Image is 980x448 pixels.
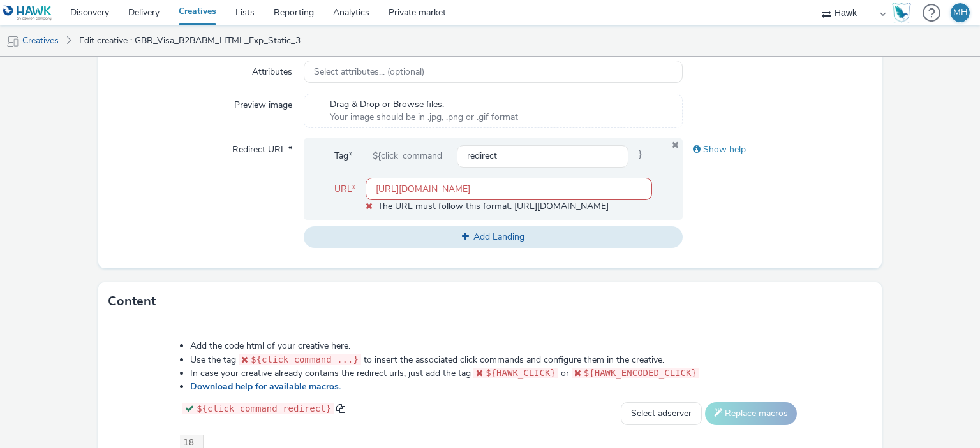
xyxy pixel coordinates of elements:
[190,340,799,352] li: Add the code html of your creative here.
[108,292,156,311] h3: Content
[325,425,374,435] span: '#1C33C3'
[336,404,345,413] span: copy to clipboard
[683,138,872,161] div: Show help
[314,67,424,78] span: Select attributes... (optional)
[473,231,524,243] span: Add Landing
[378,200,609,212] span: The URL must follow this format: [URL][DOMAIN_NAME]
[366,178,651,200] input: url...
[892,3,911,23] img: Hawk Academy
[73,25,318,56] a: Edit creative : GBR_Visa_B2BABM_HTML_Exp_Static_300x250_MPU_RetailBankMessage_LAC_20250808
[628,145,652,168] span: }
[6,35,19,48] img: mobile
[190,353,799,366] li: Use the tag to insert the associated click commands and configure them in the creative.
[3,5,52,21] img: undefined Logo
[190,380,346,393] a: Download help for available macros.
[953,3,968,22] div: MH
[304,226,682,248] button: Add Landing
[229,94,297,112] label: Preview image
[239,425,320,435] span: colorBackground
[892,3,916,23] a: Hawk Academy
[190,366,799,380] li: In case your creative already contains the redirect urls, just add the tag or
[330,98,518,111] span: Drag & Drop or Browse files.
[486,368,556,378] span: ${HAWK_CLICK}
[362,145,457,168] div: ${click_command_
[247,61,297,78] label: Attributes
[584,368,697,378] span: ${HAWK_ENCODED_CLICK}
[705,402,797,425] button: Replace macros
[251,354,359,365] span: ${click_command_...}
[227,138,297,156] label: Redirect URL *
[330,111,518,124] span: Your image should be in .jpg, .png or .gif format
[197,403,331,414] span: ${click_command_redirect}
[379,425,578,435] span: /* Designate the background colour */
